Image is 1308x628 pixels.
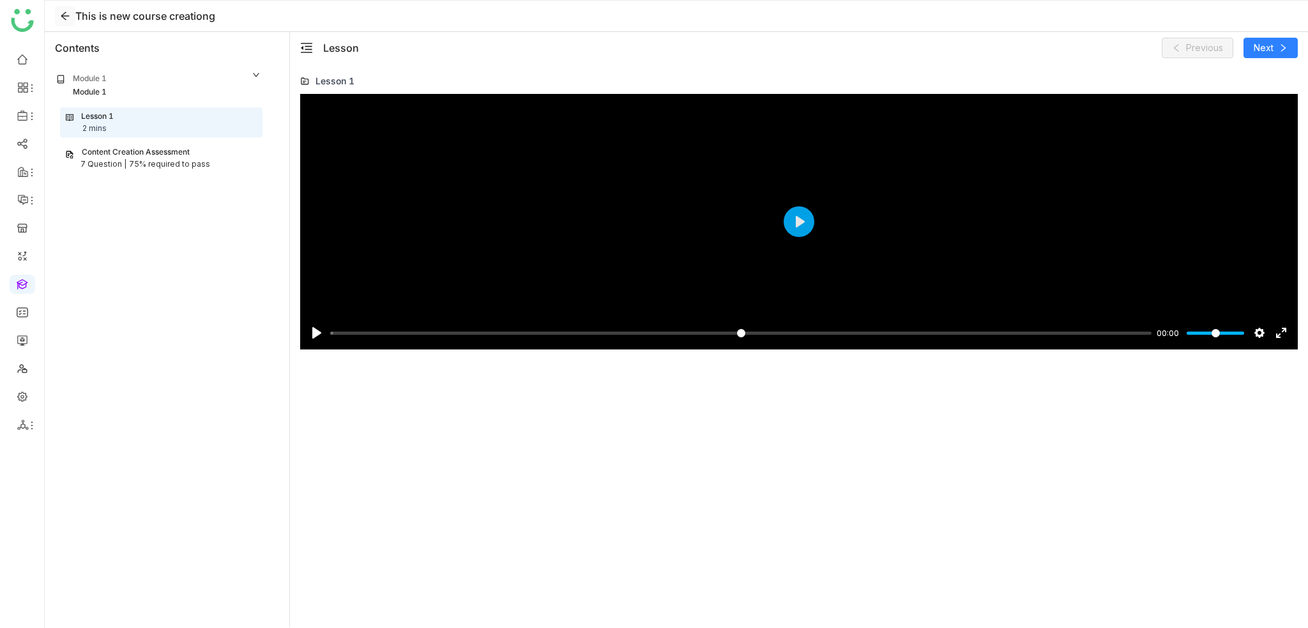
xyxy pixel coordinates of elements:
div: Lesson 1 [81,111,114,123]
div: 75% required to pass [129,158,210,171]
div: 7 Question | [80,158,126,171]
button: Next [1243,38,1298,58]
div: Module 1 [73,86,107,98]
button: Play [784,206,814,237]
span: menu-fold [300,42,313,54]
span: Next [1254,41,1274,55]
div: Contents [55,40,100,56]
img: lms-folder.svg [300,77,309,86]
div: Module 1Module 1 [47,64,270,107]
button: menu-fold [300,42,313,55]
div: This is new course creationg [75,8,215,24]
input: Volume [1187,327,1244,339]
button: Previous [1162,38,1233,58]
img: logo [11,9,34,32]
img: lesson.svg [66,113,73,122]
img: assessment.svg [65,150,74,159]
div: Module 1 [73,73,107,85]
button: Play [307,323,327,343]
div: Lesson [323,40,359,56]
div: Content Creation Assessment [82,146,190,158]
input: Seek [330,327,1152,339]
div: 2 mins [82,123,107,135]
div: Current time [1153,326,1182,340]
div: Lesson 1 [316,74,354,88]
